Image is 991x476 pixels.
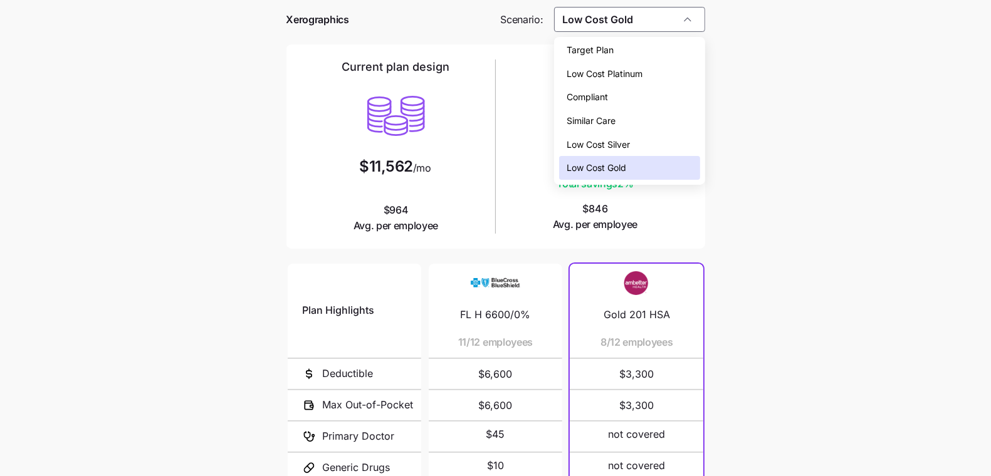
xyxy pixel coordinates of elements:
span: Plan Highlights [303,303,375,318]
h2: Current plan design [342,59,450,75]
span: $11,562 [359,159,413,174]
span: $3,300 [585,390,688,420]
span: Gold 201 HSA [604,307,670,323]
span: $11,388 [553,157,607,172]
span: Avg. per employee [553,217,638,232]
span: Generic Drugs [323,460,391,475]
span: Xerographics [286,12,349,28]
span: Primary Doctor [323,428,395,444]
span: Similar Care [567,114,616,128]
span: Low Cost Gold [567,161,626,175]
span: Low Cost Platinum [567,67,642,81]
span: not covered [608,427,665,442]
span: Max Out-of-Pocket [323,397,414,413]
span: Target Plan [567,43,614,57]
span: Deductible [323,366,374,381]
img: Carrier [470,271,520,295]
span: $964 [354,202,439,234]
span: not covered [608,458,665,473]
span: $6,600 [444,359,547,389]
span: FL H 6600/0% [460,307,530,323]
span: Total savings 2 % [553,176,637,192]
span: Low Cost Silver [567,138,630,152]
span: $846 [553,201,638,232]
img: Carrier [612,271,662,295]
span: $10 [487,458,504,473]
span: Avg. per employee [354,218,439,234]
span: Scenario: [501,12,543,28]
span: Compliant [567,90,608,104]
span: 11/12 employees [458,334,533,350]
span: /mo [413,163,431,173]
span: $45 [486,427,505,442]
span: $3,300 [585,359,688,389]
span: $6,600 [444,390,547,420]
span: 8/12 employees [600,334,673,350]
